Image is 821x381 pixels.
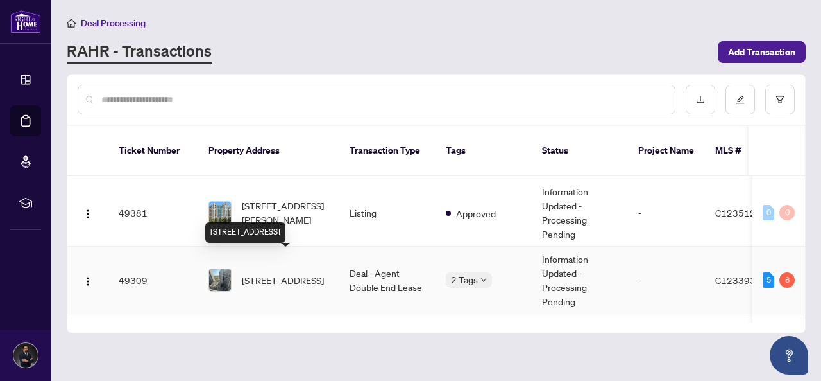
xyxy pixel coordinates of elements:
[718,41,806,63] button: Add Transaction
[628,126,705,176] th: Project Name
[532,247,628,314] td: Information Updated - Processing Pending
[775,95,784,104] span: filter
[205,222,285,243] div: [STREET_ADDRESS]
[705,126,782,176] th: MLS #
[686,85,715,114] button: download
[242,273,324,287] span: [STREET_ADDRESS]
[736,95,745,104] span: edit
[779,205,795,220] div: 0
[763,272,774,288] div: 5
[339,247,436,314] td: Deal - Agent Double End Lease
[628,247,705,314] td: -
[78,202,98,223] button: Logo
[209,202,231,224] img: thumbnail-img
[532,126,628,176] th: Status
[108,126,198,176] th: Ticket Number
[696,95,705,104] span: download
[108,179,198,247] td: 49381
[242,199,329,227] span: [STREET_ADDRESS][PERSON_NAME]
[83,276,93,287] img: Logo
[715,274,767,286] span: C12339373
[532,179,628,247] td: Information Updated - Processing Pending
[67,19,76,28] span: home
[728,42,795,62] span: Add Transaction
[108,247,198,314] td: 49309
[339,179,436,247] td: Listing
[209,269,231,291] img: thumbnail-img
[13,343,38,368] img: Profile Icon
[725,85,755,114] button: edit
[339,126,436,176] th: Transaction Type
[436,126,532,176] th: Tags
[67,40,212,64] a: RAHR - Transactions
[456,206,496,220] span: Approved
[198,126,339,176] th: Property Address
[10,10,41,33] img: logo
[779,272,795,288] div: 8
[715,207,767,218] span: C12351243
[763,205,774,220] div: 0
[81,17,146,29] span: Deal Processing
[765,85,795,114] button: filter
[451,272,478,287] span: 2 Tags
[628,179,705,247] td: -
[83,209,93,219] img: Logo
[78,270,98,290] button: Logo
[480,277,487,283] span: down
[770,336,808,375] button: Open asap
